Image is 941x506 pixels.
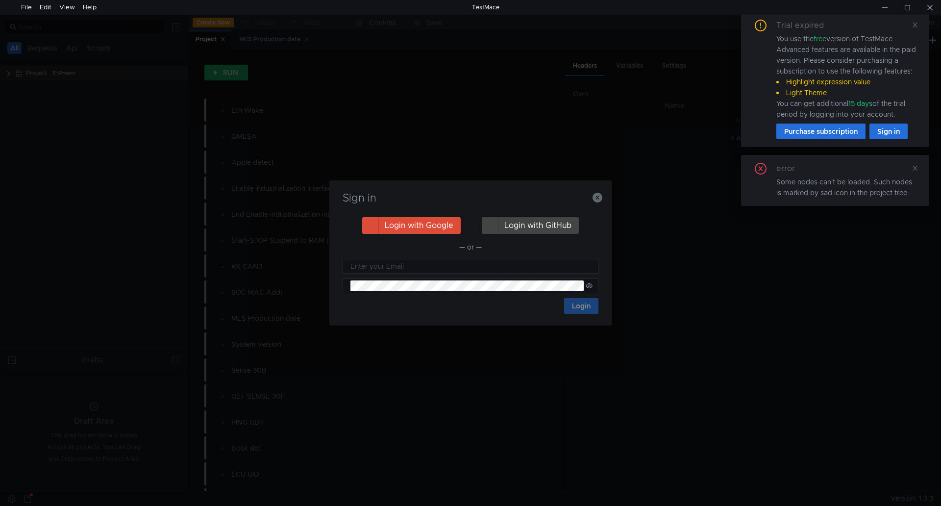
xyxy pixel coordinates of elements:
button: Sign in [869,124,908,139]
li: Highlight expression value [776,76,917,87]
input: Enter your Email [350,261,593,272]
div: error [776,163,807,175]
div: Some nodes can't be loaded. Such nodes is marked by sad icon in the project tree. [776,177,917,198]
div: Trial expired [776,20,836,31]
li: Light Theme [776,87,917,98]
div: You use the version of TestMace. Advanced features are available in the paid version. Please cons... [776,33,917,120]
span: free [814,34,826,43]
button: Purchase subscription [776,124,866,139]
div: You can get additional of the trial period by logging into your account. [776,98,917,120]
div: — or — [343,241,598,253]
span: 15 days [848,99,872,108]
button: Login with Google [362,217,461,234]
h3: Sign in [341,192,600,204]
button: Login with GitHub [482,217,579,234]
